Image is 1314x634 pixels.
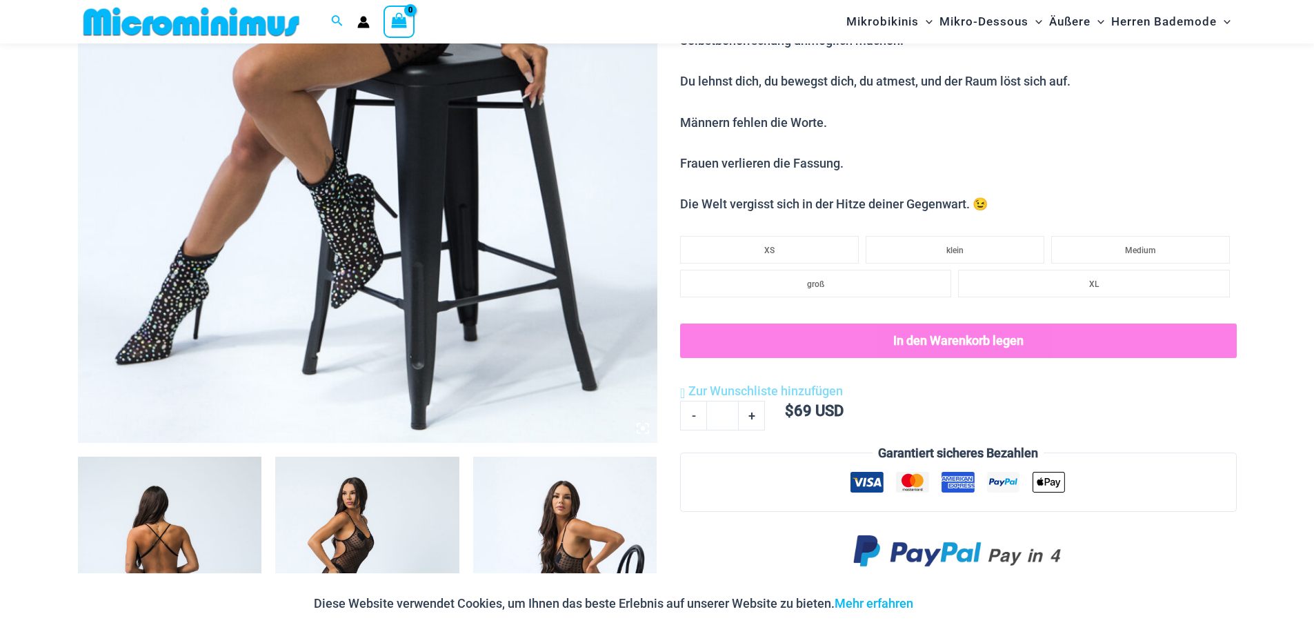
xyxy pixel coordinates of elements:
[946,246,964,255] font: klein
[1046,4,1108,39] a: ÄußereMenü umschaltenMenü umschalten
[807,279,824,289] font: groß
[1089,279,1099,289] font: XL
[680,381,843,402] a: Zur Wunschliste hinzufügen
[384,6,415,37] a: Einkaufswagen anzeigen, leer
[680,115,827,130] font: Männern fehlen die Worte.
[936,4,1046,39] a: Mikro-DessousMenü umschaltenMenü umschalten
[680,12,1141,48] font: Jeder Zentimeter schmiegt sich an dich, umrahmt Kurven, die Regeln irrelevant und Selbstbeherrsch...
[1091,4,1104,39] span: Menü umschalten
[794,402,844,419] font: 69 USD
[940,599,984,608] font: Akzeptieren
[846,14,919,28] font: Mikrobikinis
[835,596,913,611] a: Mehr erfahren
[893,334,1024,348] font: In den Warenkorb legen
[843,4,936,39] a: MikrobikinisMenü umschaltenMenü umschalten
[939,14,1028,28] font: Mikro-Dessous
[785,402,794,419] font: $
[78,6,305,37] img: MM SHOP LOGO FLAT
[1051,236,1230,264] li: Medium
[1217,4,1231,39] span: Menü umschalten
[878,446,1038,460] font: Garantiert sicheres Bezahlen
[919,4,933,39] span: Menü umschalten
[314,596,835,611] font: Diese Website verwendet Cookies, um Ihnen das beste Erlebnis auf unserer Website zu bieten.
[1028,4,1042,39] span: Menü umschalten
[680,236,859,264] li: XS
[866,236,1044,264] li: klein
[748,408,755,423] font: +
[688,384,843,398] font: Zur Wunschliste hinzufügen
[692,408,696,423] font: -
[764,246,775,255] font: XS
[706,401,739,430] input: Produktmenge
[680,270,951,297] li: groß
[680,197,988,211] font: Die Welt vergisst sich in der Hitze deiner Gegenwart. 😉
[1108,4,1234,39] a: Herren BademodeMenü umschaltenMenü umschalten
[739,401,765,430] a: +
[841,2,1237,41] nav: Seitennavigation
[331,13,344,30] a: Link zum Suchsymbol
[958,270,1229,297] li: XL
[357,16,370,28] a: Link zum Kontosymbol
[924,587,1000,620] button: Akzeptieren
[680,156,844,170] font: Frauen verlieren die Fassung.
[1125,246,1155,255] font: Medium
[680,324,1236,358] button: In den Warenkorb legen
[680,74,1071,88] font: Du lehnst dich, du bewegst dich, du atmest, und der Raum löst sich auf.
[680,401,706,430] a: -
[1111,14,1217,28] font: Herren Bademode
[1049,14,1091,28] font: Äußere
